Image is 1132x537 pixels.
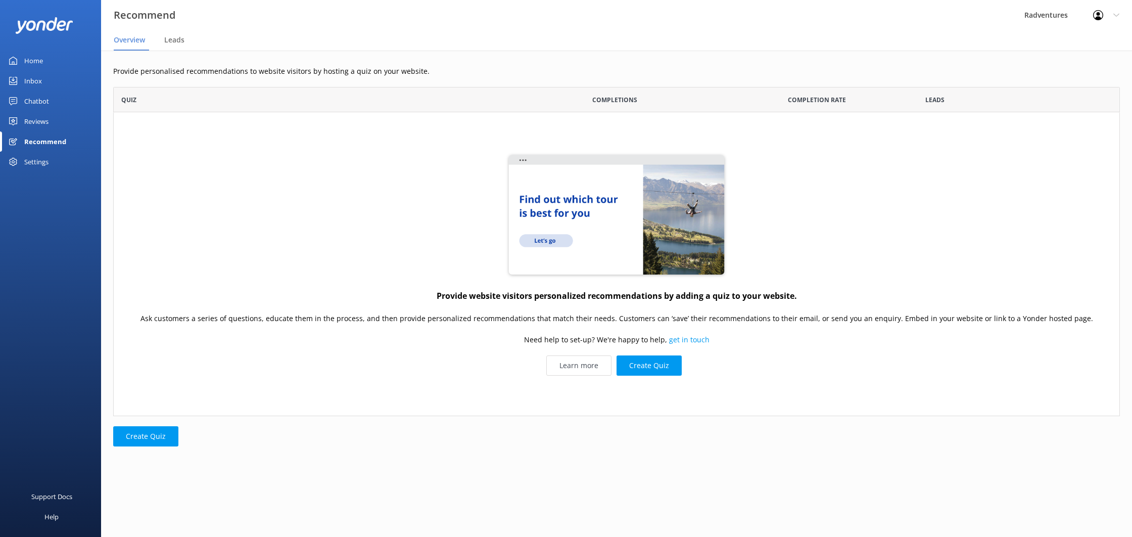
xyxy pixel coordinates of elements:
p: Need help to set-up? We're happy to help, [524,334,710,345]
img: yonder-white-logo.png [15,17,73,34]
span: Leads [164,35,184,45]
div: Inbox [24,71,42,91]
div: Chatbot [24,91,49,111]
div: Help [44,507,59,527]
div: grid [113,112,1120,416]
div: Recommend [24,131,66,152]
span: Completion Rate [788,95,846,105]
img: quiz-website... [505,152,728,279]
h4: Provide website visitors personalized recommendations by adding a quiz to your website. [437,290,797,303]
span: Leads [925,95,945,105]
div: Reviews [24,111,49,131]
div: Home [24,51,43,71]
p: Ask customers a series of questions, educate them in the process, and then provide personalized r... [140,313,1093,324]
p: Provide personalised recommendations to website visitors by hosting a quiz on your website. [113,66,1120,77]
span: Quiz [121,95,136,105]
a: get in touch [669,335,710,344]
button: Create Quiz [617,356,682,376]
a: Learn more [546,356,611,376]
span: Overview [114,35,145,45]
h3: Recommend [114,7,175,23]
span: Completions [592,95,637,105]
div: Support Docs [31,486,72,507]
button: Create Quiz [113,426,178,446]
div: Settings [24,152,49,172]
